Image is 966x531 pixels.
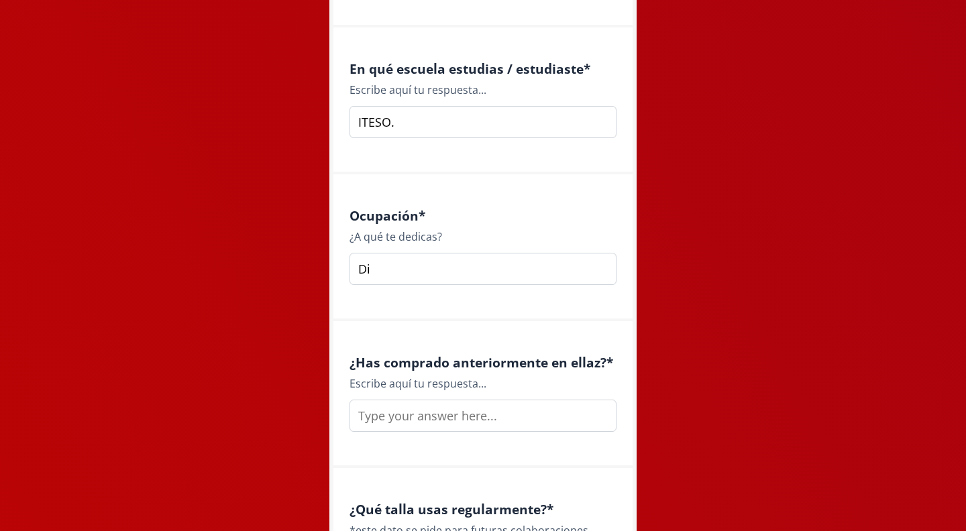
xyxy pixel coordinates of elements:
[350,61,616,76] h4: En qué escuela estudias / estudiaste *
[350,355,616,370] h4: ¿Has comprado anteriormente en ellaz? *
[350,501,616,517] h4: ¿Qué talla usas regularmente? *
[350,106,616,138] input: Type your answer here...
[350,82,616,98] div: Escribe aquí tu respuesta...
[350,208,616,223] h4: Ocupación *
[350,375,616,392] div: Escribe aquí tu respuesta...
[350,229,616,245] div: ¿A qué te dedicas?
[350,253,616,285] input: Type your answer here...
[350,400,616,432] input: Type your answer here...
